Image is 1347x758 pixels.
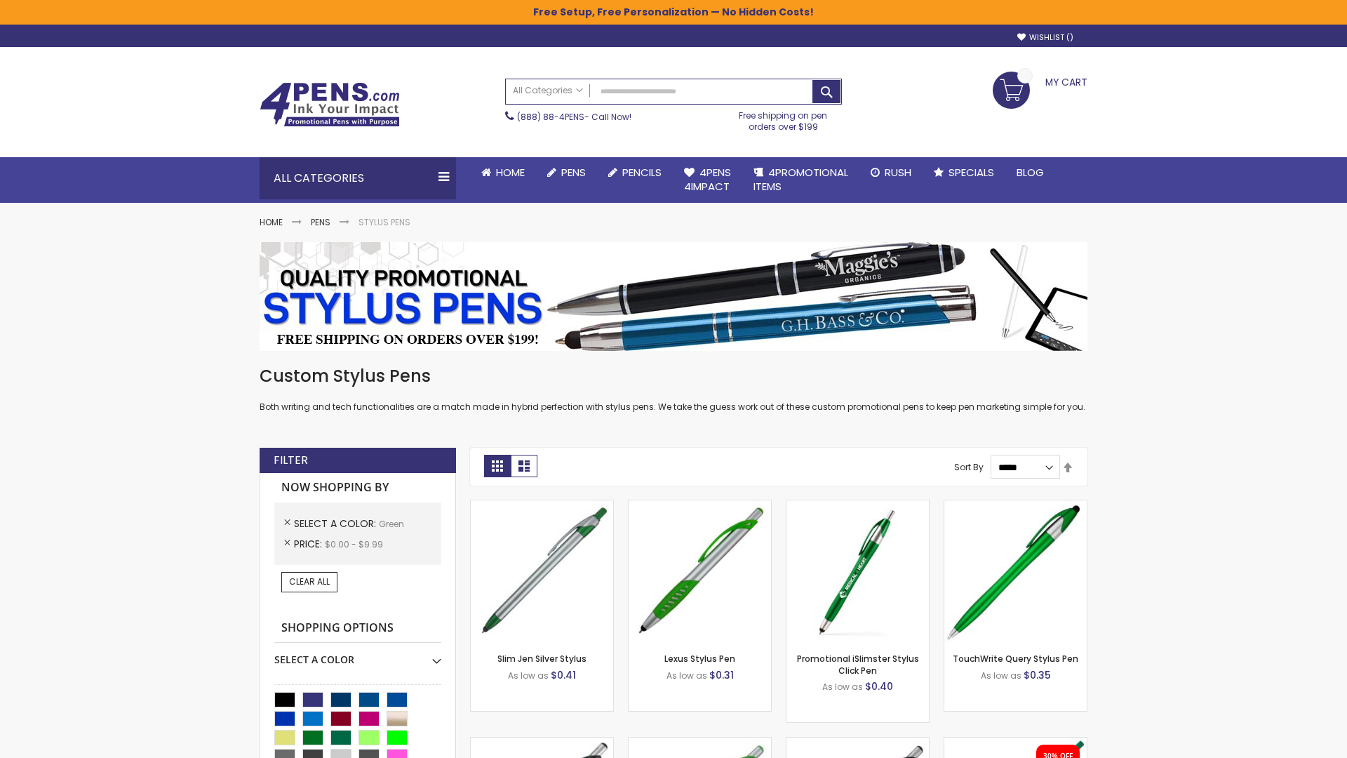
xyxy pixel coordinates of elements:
[1024,668,1051,682] span: $0.35
[517,111,631,123] span: - Call Now!
[561,165,586,180] span: Pens
[311,216,330,228] a: Pens
[294,537,325,551] span: Price
[742,157,859,203] a: 4PROMOTIONALITEMS
[260,242,1087,351] img: Stylus Pens
[471,737,613,749] a: Boston Stylus Pen-Green
[1017,165,1044,180] span: Blog
[274,453,308,468] strong: Filter
[536,157,597,188] a: Pens
[944,500,1087,643] img: TouchWrite Query Stylus Pen-Green
[517,111,584,123] a: (888) 88-4PENS
[629,500,771,643] img: Lexus Stylus Pen-Green
[274,613,441,644] strong: Shopping Options
[471,500,613,643] img: Slim Jen Silver Stylus-Green
[629,737,771,749] a: Boston Silver Stylus Pen-Green
[508,670,549,681] span: As low as
[597,157,673,188] a: Pencils
[358,216,410,228] strong: Stylus Pens
[294,517,379,531] span: Select A Color
[944,500,1087,512] a: TouchWrite Query Stylus Pen-Green
[260,365,1087,413] div: Both writing and tech functionalities are a match made in hybrid perfection with stylus pens. We ...
[725,105,843,133] div: Free shipping on pen orders over $199
[664,653,735,665] a: Lexus Stylus Pen
[260,216,283,228] a: Home
[923,157,1005,188] a: Specials
[953,653,1078,665] a: TouchWrite Query Stylus Pen
[484,455,511,477] strong: Grid
[260,82,400,127] img: 4Pens Custom Pens and Promotional Products
[281,572,337,592] a: Clear All
[709,668,734,682] span: $0.31
[786,500,929,643] img: Promotional iSlimster Stylus Click Pen-Green
[470,157,536,188] a: Home
[513,85,583,96] span: All Categories
[289,576,330,587] span: Clear All
[684,165,731,194] span: 4Pens 4impact
[885,165,911,180] span: Rush
[497,653,587,665] a: Slim Jen Silver Stylus
[786,500,929,512] a: Promotional iSlimster Stylus Click Pen-Green
[629,500,771,512] a: Lexus Stylus Pen-Green
[822,681,863,693] span: As low as
[944,737,1087,749] a: iSlimster II - Full Color-Green
[753,165,848,194] span: 4PROMOTIONAL ITEMS
[471,500,613,512] a: Slim Jen Silver Stylus-Green
[673,157,742,203] a: 4Pens4impact
[622,165,662,180] span: Pencils
[865,679,893,693] span: $0.40
[274,473,441,503] strong: Now Shopping by
[496,165,525,180] span: Home
[797,653,919,676] a: Promotional iSlimster Stylus Click Pen
[786,737,929,749] a: Lexus Metallic Stylus Pen-Green
[260,365,1087,387] h1: Custom Stylus Pens
[274,643,441,667] div: Select A Color
[260,157,456,199] div: All Categories
[551,668,576,682] span: $0.41
[954,461,984,473] label: Sort By
[1005,157,1055,188] a: Blog
[666,670,707,681] span: As low as
[1017,32,1073,43] a: Wishlist
[506,79,590,102] a: All Categories
[325,538,383,550] span: $0.00 - $9.99
[981,670,1021,681] span: As low as
[859,157,923,188] a: Rush
[949,165,994,180] span: Specials
[379,518,404,530] span: Green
